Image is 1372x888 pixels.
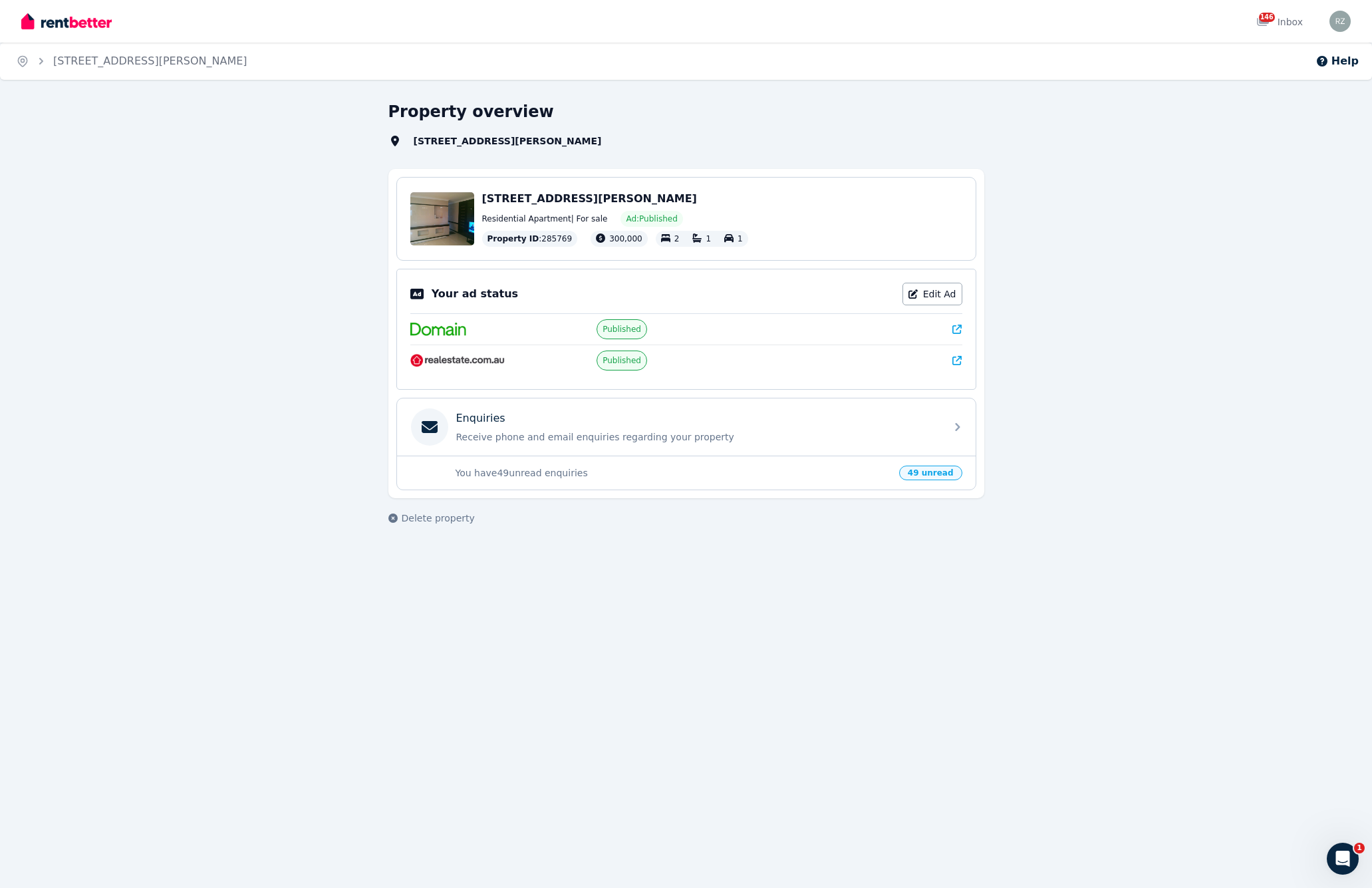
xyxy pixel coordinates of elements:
[738,234,743,243] span: 1
[397,398,976,456] a: EnquiriesReceive phone and email enquiries regarding your property
[432,286,518,302] p: Your ad status
[456,430,938,444] p: Receive phone and email enquiries regarding your property
[388,512,475,525] button: Delete property
[482,214,608,224] span: Residential Apartment | For sale
[456,410,505,426] p: Enquiries
[406,134,626,148] span: [STREET_ADDRESS][PERSON_NAME]
[21,11,112,31] img: RentBetter
[674,234,680,243] span: 2
[388,101,554,122] h1: Property overview
[1315,53,1359,69] button: Help
[1329,11,1351,32] img: robert zmeskal
[482,231,578,247] div: : 285769
[1354,843,1365,853] span: 1
[899,466,962,480] span: 49 unread
[1327,843,1359,875] iframe: Intercom live chat
[1259,13,1275,22] span: 146
[410,354,505,367] img: RealEstate.com.au
[626,214,677,224] span: Ad: Published
[902,283,962,305] a: Edit Ad
[410,323,466,336] img: Domain.com.au
[1256,15,1303,29] div: Inbox
[53,55,247,67] a: [STREET_ADDRESS][PERSON_NAME]
[603,355,641,366] span: Published
[487,233,539,244] span: Property ID
[609,234,642,243] span: 300,000
[706,234,711,243] span: 1
[603,324,641,335] span: Published
[456,466,891,480] p: You have 49 unread enquiries
[402,512,475,525] span: Delete property
[482,192,697,205] span: [STREET_ADDRESS][PERSON_NAME]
